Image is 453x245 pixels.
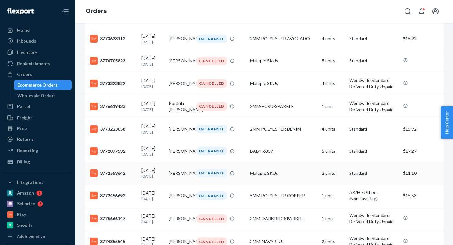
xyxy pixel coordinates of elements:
[141,151,164,157] p: [DATE]
[196,125,227,133] div: IN TRANSIT
[349,36,398,42] p: Standard
[17,93,56,99] div: Wholesale Orders
[17,136,34,142] div: Returns
[141,123,164,135] div: [DATE]
[4,145,72,156] a: Reporting
[17,190,34,196] div: Amazon
[349,170,398,176] p: Standard
[4,69,72,79] a: Orders
[349,189,398,196] p: AK/HI/Other
[4,157,72,167] a: Billing
[4,188,72,198] a: Amazon
[17,27,30,33] div: Home
[319,162,347,184] td: 2 units
[141,39,164,45] p: [DATE]
[4,47,72,57] a: Inventory
[196,102,227,111] div: CANCELLED
[319,140,347,162] td: 5 units
[166,140,193,162] td: [PERSON_NAME]
[400,140,444,162] td: $17,27
[17,222,32,228] div: Shopify
[319,28,347,50] td: 4 units
[349,58,398,64] p: Standard
[400,184,444,207] td: $15,53
[4,123,72,134] a: Prep
[248,162,319,184] td: Multiple SKUs
[4,177,72,187] button: Integrations
[141,196,164,202] p: [DATE]
[4,134,72,144] a: Returns
[90,215,136,222] div: 3775666147
[90,57,136,65] div: 3776705823
[17,82,58,88] div: Ecommerce Orders
[141,84,164,89] p: [DATE]
[17,38,36,44] div: Inbounds
[90,125,136,133] div: 3773223658
[86,8,107,14] a: Orders
[17,115,32,121] div: Freight
[141,145,164,157] div: [DATE]
[248,50,319,72] td: Multiple SKUs
[4,209,72,219] a: Etsy
[17,49,37,55] div: Inventory
[81,2,112,20] ol: breadcrumbs
[141,61,164,67] p: [DATE]
[4,233,72,240] a: Add Integration
[4,101,72,111] a: Parcel
[196,35,227,43] div: IN TRANSIT
[415,5,428,18] button: Open notifications
[59,5,72,18] button: Close Navigation
[349,212,398,225] p: Worldwide Standard Delivered Duty Unpaid
[141,77,164,89] div: [DATE]
[319,95,347,118] td: 1 unit
[4,59,72,69] a: Replenishments
[141,219,164,225] p: [DATE]
[250,126,317,132] div: 2MM POLYESTER DENIM
[141,100,164,112] div: [DATE]
[4,220,72,230] a: Shopify
[400,118,444,140] td: $15,92
[141,174,164,179] p: [DATE]
[250,238,317,245] div: 2MM-NAVYBLUE
[400,162,444,184] td: $11,10
[319,118,347,140] td: 4 units
[349,148,398,154] p: Standard
[166,28,193,50] td: [PERSON_NAME]
[90,80,136,87] div: 3773323822
[349,196,398,202] div: (Non Fast Tag)
[90,147,136,155] div: 3772877532
[17,234,45,239] div: Add Integration
[441,106,453,139] button: Help Center
[14,80,72,90] a: Ecommerce Orders
[4,36,72,46] a: Inbounds
[196,79,227,88] div: CANCELLED
[90,35,136,43] div: 3773633112
[4,25,72,35] a: Home
[17,179,43,185] div: Integrations
[250,103,317,110] div: 2MM-ECRU-SPARKLE
[17,147,38,154] div: Reporting
[166,207,193,230] td: [PERSON_NAME]
[196,169,227,177] div: IN TRANSIT
[14,91,72,101] a: Wholesale Orders
[141,107,164,112] p: [DATE]
[17,201,35,207] div: Sellbrite
[349,100,398,113] p: Worldwide Standard Delivered Duty Unpaid
[196,57,227,65] div: CANCELLED
[250,192,317,199] div: 5MM POLYESTER COPPER
[141,55,164,67] div: [DATE]
[400,28,444,50] td: $15,92
[401,5,414,18] button: Open Search Box
[90,169,136,177] div: 3772553642
[90,192,136,199] div: 3772456692
[17,211,26,218] div: Etsy
[248,72,319,95] td: Multiple SKUs
[196,147,227,155] div: IN TRANSIT
[141,129,164,135] p: [DATE]
[17,103,30,110] div: Parcel
[349,77,398,90] p: Worldwide Standard Delivered Duty Unpaid
[319,184,347,207] td: 1 unit
[141,213,164,225] div: [DATE]
[166,72,193,95] td: [PERSON_NAME]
